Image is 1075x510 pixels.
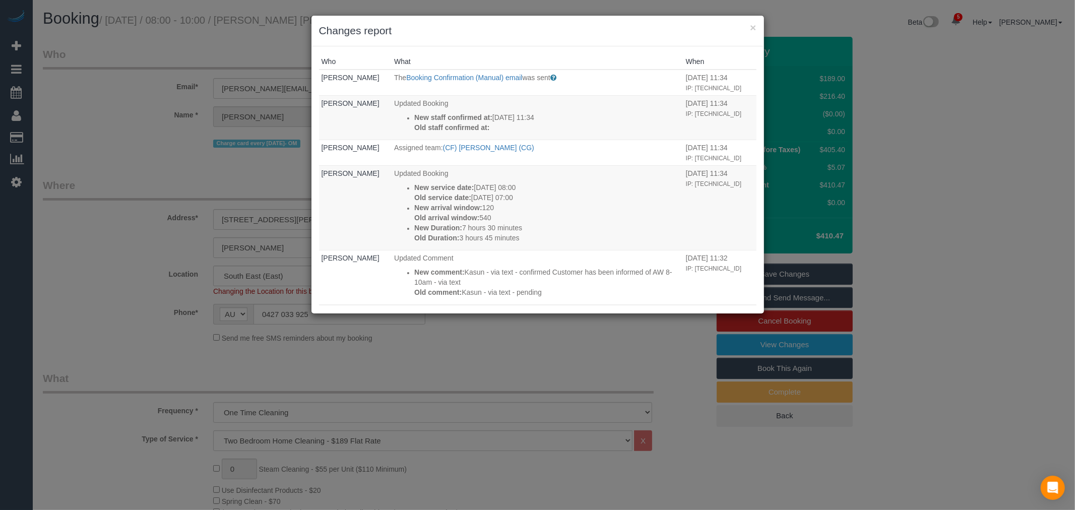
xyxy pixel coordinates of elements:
strong: New staff confirmed at: [414,113,492,121]
td: When [683,165,756,250]
p: [DATE] 07:00 [414,193,681,203]
p: Kasun - via text - confirmed Customer has been informed of AW 8-10am - via text [414,267,681,287]
td: What [392,70,683,95]
td: What [392,250,683,304]
td: Who [319,165,392,250]
small: IP: [TECHNICAL_ID] [686,155,741,162]
strong: Old Duration: [414,234,459,242]
span: Assigned team: [394,144,443,152]
small: IP: [TECHNICAL_ID] [686,180,741,187]
p: 3 hours 45 minutes [414,233,681,243]
td: When [683,250,756,304]
strong: Old staff confirmed at: [414,123,489,132]
p: Kasun - via text - pending [414,287,681,297]
small: IP: [TECHNICAL_ID] [686,85,741,92]
strong: Old service date: [414,194,471,202]
td: When [683,140,756,165]
td: Who [319,95,392,140]
td: What [392,95,683,140]
div: Open Intercom Messenger [1041,476,1065,500]
td: What [392,304,683,349]
p: [DATE] 08:00 [414,182,681,193]
td: What [392,165,683,250]
a: [PERSON_NAME] [322,74,380,82]
td: Who [319,304,392,349]
td: What [392,140,683,165]
a: [PERSON_NAME] [322,254,380,262]
a: [PERSON_NAME] [322,99,380,107]
th: Who [319,54,392,70]
p: [DATE] 11:34 [414,112,681,122]
h3: Changes report [319,23,756,38]
sui-modal: Changes report [311,16,764,313]
td: When [683,95,756,140]
a: (CF) [PERSON_NAME] (CG) [443,144,534,152]
span: Updated Booking [394,169,448,177]
span: Updated Comment [394,254,454,262]
strong: New service date: [414,183,474,192]
td: When [683,70,756,95]
td: Who [319,140,392,165]
th: When [683,54,756,70]
span: The [394,74,406,82]
small: IP: [TECHNICAL_ID] [686,110,741,117]
span: was sent [523,74,550,82]
a: Booking Confirmation (Manual) email [406,74,522,82]
button: × [750,22,756,33]
td: Who [319,250,392,304]
a: [PERSON_NAME] [322,169,380,177]
p: 120 [414,203,681,213]
span: Updated Booking [394,99,448,107]
strong: New arrival window: [414,204,482,212]
strong: New Duration: [414,224,462,232]
td: When [683,304,756,349]
small: IP: [TECHNICAL_ID] [686,265,741,272]
a: [PERSON_NAME] [322,144,380,152]
th: What [392,54,683,70]
p: 7 hours 30 minutes [414,223,681,233]
strong: New comment: [414,268,465,276]
strong: Old arrival window: [414,214,479,222]
strong: Old comment: [414,288,462,296]
td: Who [319,70,392,95]
p: 540 [414,213,681,223]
